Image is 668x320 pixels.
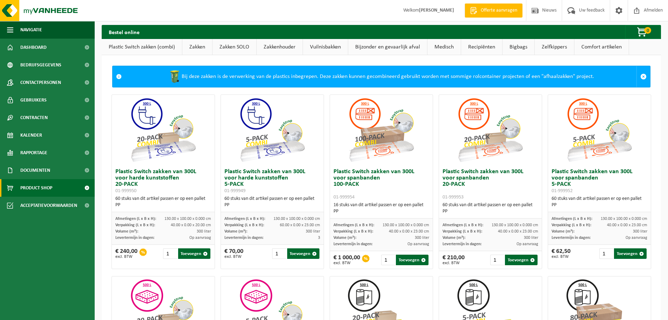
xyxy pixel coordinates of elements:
a: Bigbags [502,39,534,55]
h3: Plastic Switch zakken van 300L voor harde kunststoffen 20-PACK [115,169,211,194]
span: Verpakking (L x B x H): [224,223,264,227]
div: 60 stuks van dit artikel passen er op een pallet [552,196,647,208]
span: Bedrijfsgegevens [20,56,61,74]
span: Levertermijn in dagen: [333,242,372,246]
span: 40.00 x 0.00 x 23.00 cm [607,223,647,227]
img: 01-999954 [346,95,416,165]
h3: Plastic Switch zakken van 300L voor spanbanden 20-PACK [443,169,538,200]
span: Product Shop [20,179,52,197]
span: 130.00 x 100.00 x 0.000 cm [383,223,429,227]
a: Offerte aanvragen [465,4,522,18]
h3: Plastic Switch zakken van 300L voor spanbanden 5-PACK [552,169,647,194]
div: 60 stuks van dit artikel passen er op een pallet [115,196,211,208]
span: 130.00 x 100.00 x 0.000 cm [492,223,538,227]
span: 130.00 x 100.00 x 0.000 cm [601,217,647,221]
span: Verpakking (L x B x H): [552,223,591,227]
img: 01-999949 [237,95,307,165]
input: 1 [272,248,286,259]
span: 01-999949 [224,188,245,194]
div: € 62,50 [552,248,571,259]
span: Gebruikers [20,91,47,109]
a: Bijzonder en gevaarlijk afval [348,39,427,55]
input: 1 [381,255,395,265]
div: PP [224,202,320,208]
a: Zakkenhouder [257,39,303,55]
span: 01-999953 [443,195,464,200]
span: Volume (m³): [443,236,465,240]
div: € 210,00 [443,255,465,265]
span: Volume (m³): [333,236,356,240]
span: Navigatie [20,21,42,39]
span: Volume (m³): [224,229,247,234]
span: Afmetingen (L x B x H): [224,217,265,221]
div: 16 stuks van dit artikel passen er op een pallet [333,202,429,215]
span: Op aanvraag [407,242,429,246]
span: Verpakking (L x B x H): [333,229,373,234]
span: 300 liter [633,229,647,234]
a: Zakken [182,39,212,55]
span: Afmetingen (L x B x H): [552,217,592,221]
div: € 70,00 [224,248,243,259]
span: Verpakking (L x B x H): [115,223,155,227]
span: Contracten [20,109,48,126]
span: 40.00 x 0.00 x 23.00 cm [498,229,538,234]
span: 01-999954 [333,195,355,200]
a: Recipiënten [461,39,502,55]
span: 0 [644,27,651,34]
span: Afmetingen (L x B x H): [443,223,483,227]
span: Verpakking (L x B x H): [443,229,482,234]
div: PP [443,208,538,215]
span: 300 liter [306,229,320,234]
div: PP [552,202,647,208]
a: Sluit melding [636,66,650,87]
span: 130.00 x 100.00 x 0.000 cm [274,217,320,221]
span: Levertermijn in dagen: [224,236,263,240]
span: 01-999950 [115,188,136,194]
span: excl. BTW [443,261,465,265]
span: Afmetingen (L x B x H): [115,217,156,221]
button: Toevoegen [287,248,320,259]
span: Acceptatievoorwaarden [20,197,77,214]
div: € 240,00 [115,248,137,259]
span: 300 liter [415,236,429,240]
span: Dashboard [20,39,47,56]
span: 60.00 x 0.00 x 23.00 cm [280,223,320,227]
span: Op aanvraag [189,236,211,240]
span: 3 [318,236,320,240]
input: 1 [163,248,177,259]
span: Kalender [20,126,42,144]
span: Rapportage [20,144,47,162]
a: Medisch [427,39,461,55]
span: excl. BTW [552,255,571,259]
div: Bij deze zakken is de verwerking van de plastics inbegrepen. Deze zakken kunnen gecombineerd gebr... [125,66,636,87]
h2: Bestel online [102,25,147,39]
img: 01-999952 [564,95,634,165]
a: Zelfkippers [535,39,574,55]
span: Volume (m³): [115,229,138,234]
span: excl. BTW [333,261,360,265]
button: Toevoegen [614,248,647,259]
span: Op aanvraag [626,236,647,240]
img: 01-999950 [128,95,198,165]
span: Documenten [20,162,50,179]
div: PP [115,202,211,208]
span: Contactpersonen [20,74,61,91]
a: Plastic Switch zakken (combi) [102,39,182,55]
h3: Plastic Switch zakken van 300L voor harde kunststoffen 5-PACK [224,169,320,194]
h3: Plastic Switch zakken van 300L voor spanbanden 100-PACK [333,169,429,200]
div: 60 stuks van dit artikel passen er op een pallet [224,196,320,208]
strong: [PERSON_NAME] [419,8,454,13]
span: 01-999952 [552,188,573,194]
button: Toevoegen [505,255,538,265]
span: 40.00 x 0.00 x 20.00 cm [171,223,211,227]
span: 40.00 x 0.00 x 23.00 cm [389,229,429,234]
button: 0 [625,25,660,39]
span: Op aanvraag [517,242,538,246]
a: Vuilnisbakken [303,39,348,55]
div: € 1 000,00 [333,255,360,265]
input: 1 [490,255,504,265]
span: Levertermijn in dagen: [443,242,481,246]
div: PP [333,208,429,215]
span: excl. BTW [115,255,137,259]
span: 300 liter [197,229,211,234]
